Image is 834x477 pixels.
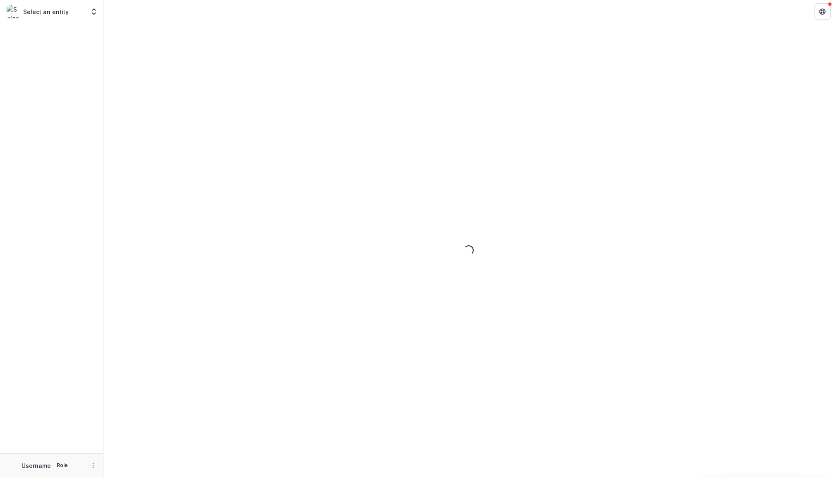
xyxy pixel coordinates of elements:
[23,7,69,16] p: Select an entity
[88,3,100,20] button: Open entity switcher
[22,461,51,470] p: Username
[7,5,20,18] img: Select an entity
[814,3,831,20] button: Get Help
[54,462,70,469] p: Role
[88,460,98,470] button: More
